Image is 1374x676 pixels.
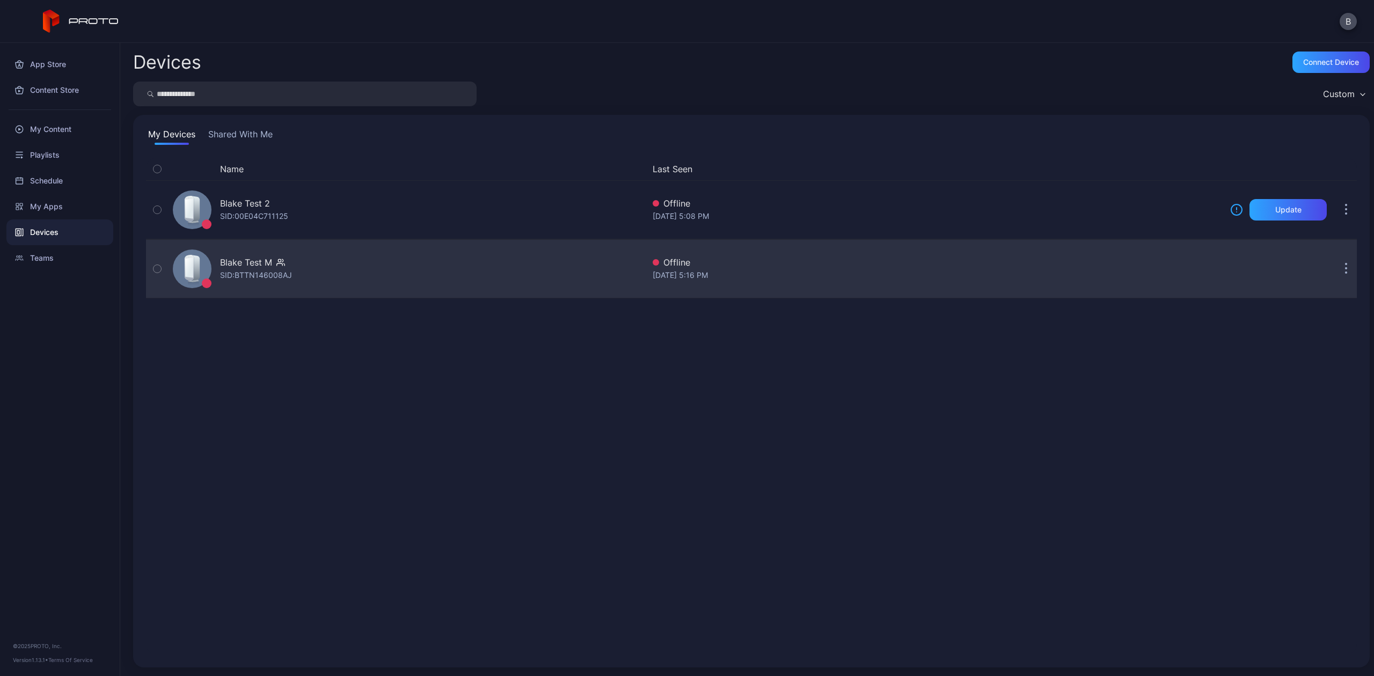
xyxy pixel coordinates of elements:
div: SID: 00E04C711125 [220,210,288,223]
span: Version 1.13.1 • [13,657,48,663]
a: Content Store [6,77,113,103]
a: My Content [6,116,113,142]
button: Connect device [1292,52,1370,73]
button: Last Seen [653,163,1217,175]
button: My Devices [146,128,198,145]
a: App Store [6,52,113,77]
a: Schedule [6,168,113,194]
div: Update Device [1226,163,1322,175]
a: Playlists [6,142,113,168]
button: Shared With Me [206,128,275,145]
div: Blake Test 2 [220,197,270,210]
button: Custom [1318,82,1370,106]
div: [DATE] 5:08 PM [653,210,1222,223]
a: My Apps [6,194,113,219]
div: Options [1335,163,1357,175]
div: Update [1275,205,1302,214]
a: Terms Of Service [48,657,93,663]
div: [DATE] 5:16 PM [653,269,1222,282]
div: Offline [653,256,1222,269]
div: SID: BTTN146008AJ [220,269,292,282]
div: Custom [1323,89,1355,99]
button: Name [220,163,244,175]
div: Blake Test M [220,256,272,269]
a: Teams [6,245,113,271]
a: Devices [6,219,113,245]
div: Offline [653,197,1222,210]
h2: Devices [133,53,201,72]
div: Connect device [1303,58,1359,67]
div: © 2025 PROTO, Inc. [13,642,107,650]
button: Update [1249,199,1327,221]
button: B [1340,13,1357,30]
